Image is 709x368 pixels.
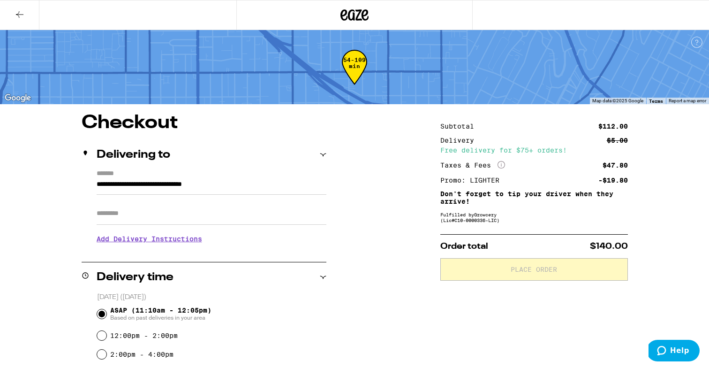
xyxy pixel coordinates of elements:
h1: Checkout [82,114,326,132]
div: $112.00 [598,123,628,130]
div: Subtotal [440,123,481,130]
h3: Add Delivery Instructions [97,228,326,250]
div: Taxes & Fees [440,161,505,169]
div: -$19.80 [598,177,628,184]
a: Open this area in Google Maps (opens a new window) [2,92,33,104]
p: [DATE] ([DATE]) [97,293,326,302]
p: Don't forget to tip your driver when they arrive! [440,190,628,205]
button: Place Order [440,258,628,281]
div: $5.00 [607,137,628,144]
div: 54-109 min [342,57,367,92]
div: Free delivery for $75+ orders! [440,147,628,153]
iframe: Opens a widget where you can find more information [649,340,700,363]
span: Place Order [511,266,557,273]
span: $140.00 [590,242,628,251]
span: Map data ©2025 Google [592,98,643,103]
h2: Delivery time [97,272,173,283]
span: Order total [440,242,488,251]
a: Terms [649,98,663,104]
img: Google [2,92,33,104]
div: Delivery [440,137,481,144]
div: Fulfilled by Growcery (Lic# C10-0000336-LIC ) [440,212,628,223]
label: 12:00pm - 2:00pm [110,332,178,339]
span: Based on past deliveries in your area [110,314,211,322]
span: ASAP (11:10am - 12:05pm) [110,307,211,322]
div: Promo: LIGHTER [440,177,506,184]
a: Report a map error [669,98,706,103]
div: $47.80 [603,162,628,169]
label: 2:00pm - 4:00pm [110,351,173,358]
p: We'll contact you at [PHONE_NUMBER] when we arrive [97,250,326,257]
h2: Delivering to [97,149,170,161]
